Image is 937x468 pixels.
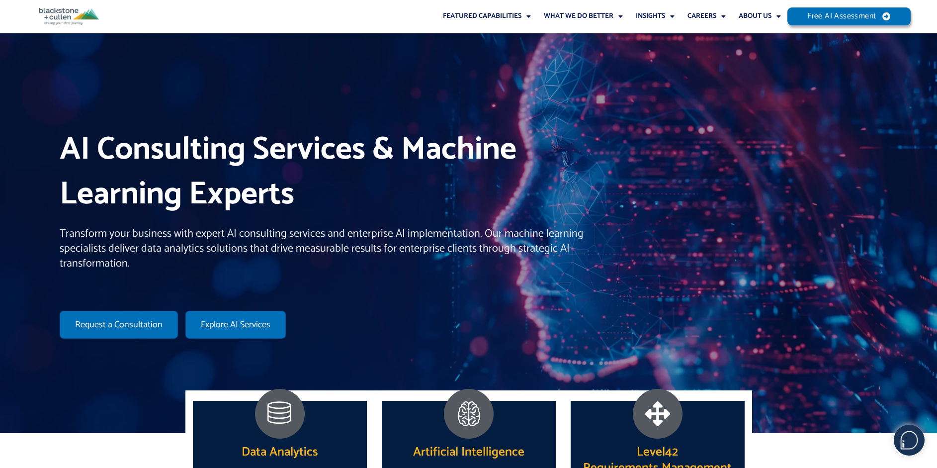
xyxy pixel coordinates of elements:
[787,7,911,25] a: Free AI Assessment
[75,320,163,329] span: Request a Consultation
[185,311,286,339] a: Explore AI Services
[60,128,597,217] h1: AI Consulting Services & Machine Learning Experts
[242,444,318,461] h2: Data Analytics
[382,444,556,461] h2: Artificial Intelligence
[201,320,270,329] span: Explore AI Services
[60,227,597,271] p: Transform your business with expert AI consulting services and enterprise AI implementation. Our ...
[894,425,924,455] img: users%2F5SSOSaKfQqXq3cFEnIZRYMEs4ra2%2Fmedia%2Fimages%2F-Bulle%20blanche%20sans%20fond%20%2B%20ma...
[60,311,178,339] a: Request a Consultation
[807,12,876,20] span: Free AI Assessment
